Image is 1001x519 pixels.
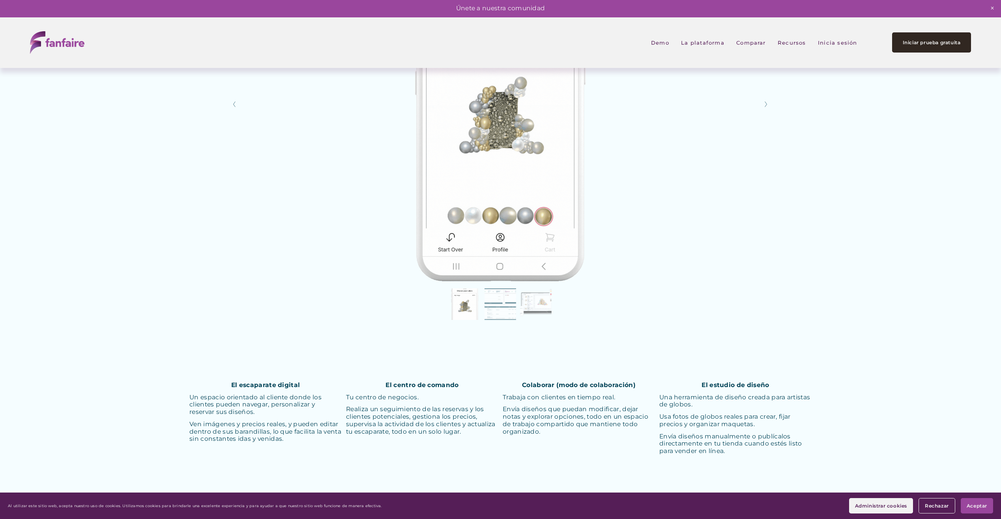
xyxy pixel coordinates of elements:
p: Ven imágenes y precios reales, y pueden editar dentro de sus barandillas, lo que facilita la vent... [189,421,342,443]
span: Rechazar [925,503,949,509]
p: Tu centro de negocios. [346,394,498,401]
img: Fanfarria [30,31,84,54]
a: Iniciar prueba gratuita [892,32,971,53]
button: Siguiente diapositiva [761,98,772,111]
p: Un espacio orientado al cliente donde los clientes pueden navegar, personalizar y reservar sus di... [189,394,342,416]
strong: Colaborar (modo de colaboración) [522,381,636,389]
span: Aceptar [967,503,987,509]
p: Usa fotos de globos reales para crear, fijar precios y organizar maquetas. [659,413,812,428]
a: Comparar [736,34,766,51]
p: Trabaja con clientes en tiempo real. [503,394,655,401]
span: Recursos [778,34,806,51]
span: La plataforma [681,34,724,51]
p: Una herramienta de diseño creada para artistas de globos. [659,394,812,408]
p: Realiza un seguimiento de las reservas y los clientes potenciales, gestiona los precios, supervis... [346,406,498,435]
strong: El centro de comando [385,381,458,389]
button: Rechazar [919,498,955,513]
p: Al utilizar este sitio web, acepta nuestro uso de cookies. Utilizamos cookies para brindarle una ... [8,504,382,508]
a: Demo [651,34,669,51]
strong: El estudio de diseño [702,381,769,389]
button: Aceptar [961,498,993,513]
span: Administrar cookies [855,503,907,509]
button: Administrar cookies [849,498,913,513]
a: Menú desplegable de carpetas [681,34,724,51]
a: Menú desplegable de carpetas [778,34,806,51]
a: Inicia sesión [818,34,857,51]
p: Envía diseños que puedan modificar, dejar notas y explorar opciones, todo en un espacio de trabaj... [503,406,655,435]
p: Envía diseños manualmente o publícalos directamente en tu tienda cuando estés listo para vender e... [659,433,812,455]
strong: El escaparate digital [231,381,300,389]
button: Diapositiva anterior [229,98,240,111]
